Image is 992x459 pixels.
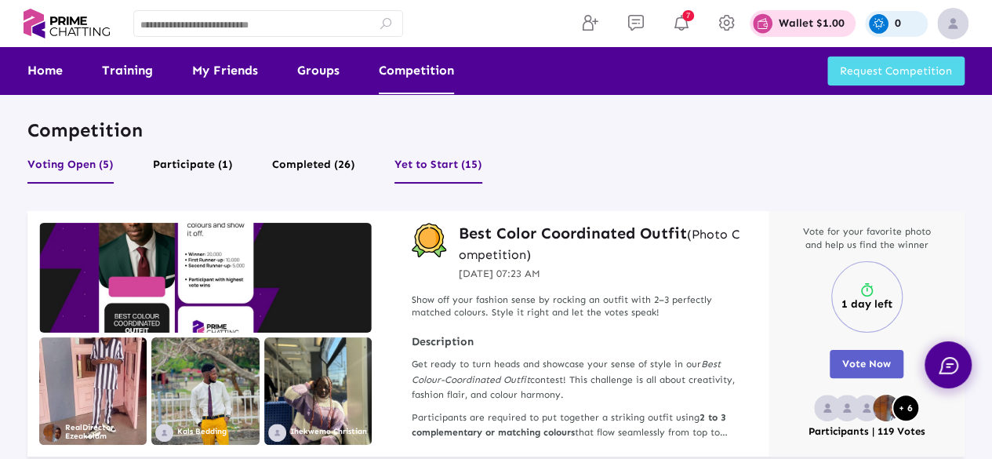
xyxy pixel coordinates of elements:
span: 7 [682,10,694,21]
img: timer.svg [859,282,874,298]
a: Home [27,47,63,94]
p: Wallet $1.00 [779,18,845,29]
p: Participants are required to put together a striking outfit using that flow seamlessly from top t... [412,410,745,440]
p: Show off your fashion sense by rocking an outfit with 2–3 perfectly matched colours. Style it rig... [412,293,745,320]
button: Request Competition [827,56,965,86]
img: ad2Ew094.png [43,424,61,442]
a: Groups [297,47,340,94]
img: no_profile_image.svg [155,424,173,442]
p: 1 day left [841,298,892,311]
img: ad2Ew094.png [873,395,899,421]
p: RealDirector Ezeakolam [65,424,147,441]
a: Best Color Coordinated Outfit(Photo Competition) [459,223,745,264]
button: Voting Open (5) [27,154,114,184]
button: Vote Now [830,350,903,378]
p: Vote for your favorite photo and help us find the winner [796,225,937,252]
img: no_profile_image.svg [268,424,286,442]
img: IMGWA1754679698752.jpg [151,337,259,445]
img: FBIMG1752725896436.jpg [39,337,147,445]
img: logo [24,5,110,42]
strong: Description [412,335,745,349]
img: no_profile_image.svg [814,395,841,421]
button: Yet to Start (15) [394,154,482,184]
a: Training [102,47,153,94]
img: no_profile_image.svg [853,395,880,421]
span: Request Competition [840,64,952,78]
img: img [937,8,968,39]
p: Kals Bedding [177,428,227,436]
a: My Friends [192,47,258,94]
span: Vote Now [842,358,891,370]
button: Participate (1) [153,154,233,184]
img: no_profile_image.svg [834,395,860,421]
p: [DATE] 07:23 AM [459,266,745,282]
button: Completed (26) [272,154,355,184]
p: Participants | 119 Votes [808,425,925,439]
img: competition-badge.svg [412,223,447,258]
p: 0 [895,18,901,29]
p: Ihekweme Christian [290,428,367,436]
p: + 6 [899,403,913,413]
h3: Best Color Coordinated Outfit [459,223,745,264]
img: compititionbanner1750486994-x4JFu.jpg [39,223,372,333]
img: 1754644820916.jpg [264,337,372,445]
a: Competition [379,47,454,94]
img: chat.svg [939,357,958,374]
p: Competition [27,118,965,142]
p: Get ready to turn heads and showcase your sense of style in our contest! This challenge is all ab... [412,357,745,403]
i: Best Colour-Coordinated Outfit [412,359,721,384]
